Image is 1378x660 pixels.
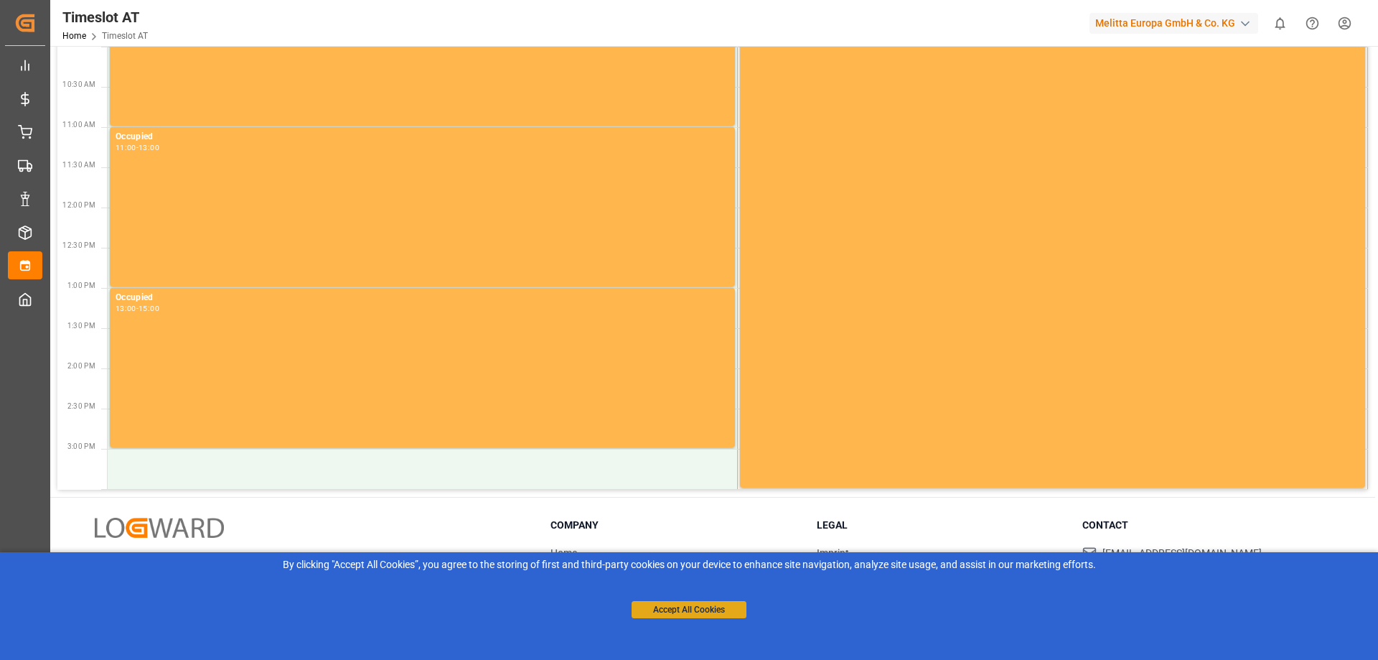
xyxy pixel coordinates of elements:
span: 12:00 PM [62,201,95,209]
div: 13:00 [139,144,159,151]
div: Occupied [116,291,729,305]
h3: Company [550,518,799,533]
div: 13:00 [116,305,136,312]
img: Logward Logo [95,518,224,539]
div: - [136,144,139,151]
a: Home [62,31,86,41]
div: 15:00 [139,305,159,312]
div: Melitta Europa GmbH & Co. KG [1089,13,1258,34]
span: 11:30 AM [62,161,95,169]
div: 11:00 [116,144,136,151]
button: Help Center [1296,7,1328,39]
span: 2:30 PM [67,402,95,410]
p: © 2025 Logward. All rights reserved. [95,551,515,564]
div: Timeslot AT [62,6,148,28]
div: Occupied [116,130,729,144]
h3: Legal [817,518,1065,533]
div: - [136,305,139,312]
span: 2:00 PM [67,362,95,370]
a: Imprint [817,547,849,559]
button: Accept All Cookies [632,601,746,618]
span: 10:30 AM [62,80,95,88]
a: Home [550,547,577,559]
span: [EMAIL_ADDRESS][DOMAIN_NAME] [1102,546,1262,561]
span: 12:30 PM [62,241,95,249]
span: 11:00 AM [62,121,95,129]
div: By clicking "Accept All Cookies”, you agree to the storing of first and third-party cookies on yo... [10,557,1368,572]
span: 1:30 PM [67,322,95,330]
span: 1:00 PM [67,282,95,289]
button: show 0 new notifications [1264,7,1296,39]
span: 3:00 PM [67,442,95,450]
h3: Contact [1082,518,1331,533]
button: Melitta Europa GmbH & Co. KG [1089,9,1264,37]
